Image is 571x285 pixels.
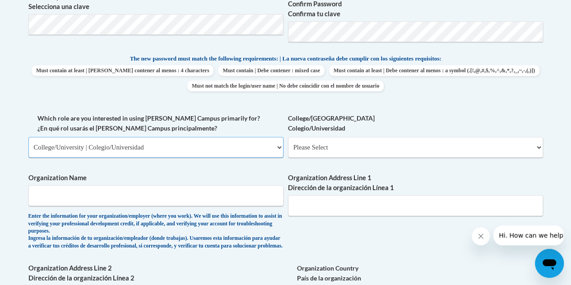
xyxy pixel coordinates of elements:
label: College/[GEOGRAPHIC_DATA] Colegio/Universidad [288,113,543,133]
div: Enter the information for your organization/employer (where you work). We will use this informati... [28,213,283,250]
label: Organization Address Line 2 Dirección de la organización Línea 2 [28,263,283,283]
span: Must contain | Debe contener : mixed case [218,65,324,76]
label: Organization Name [28,173,283,183]
label: Which role are you interested in using [PERSON_NAME] Campus primarily for? ¿En qué rol usarás el ... [28,113,283,133]
iframe: Close message [472,227,490,245]
iframe: Message from company [493,225,564,245]
iframe: Button to launch messaging window [535,249,564,278]
span: Hi. How can we help? [5,6,73,14]
input: Metadata input [28,185,283,206]
input: Metadata input [288,195,543,216]
label: Organization Country País de la organización [288,263,543,283]
span: The new password must match the following requirements: | La nueva contraseña debe cumplir con lo... [130,55,441,63]
span: Must not match the login/user name | No debe coincidir con el nombre de usuario [187,80,384,91]
span: Must contain at least | [PERSON_NAME] contener al menos : 4 characters [32,65,214,76]
span: Must contain at least | Debe contener al menos : a symbol (.[!,@,#,$,%,^,&,*,?,_,~,-,(,)]) [329,65,539,76]
label: Organization Address Line 1 Dirección de la organización Línea 1 [288,173,543,193]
